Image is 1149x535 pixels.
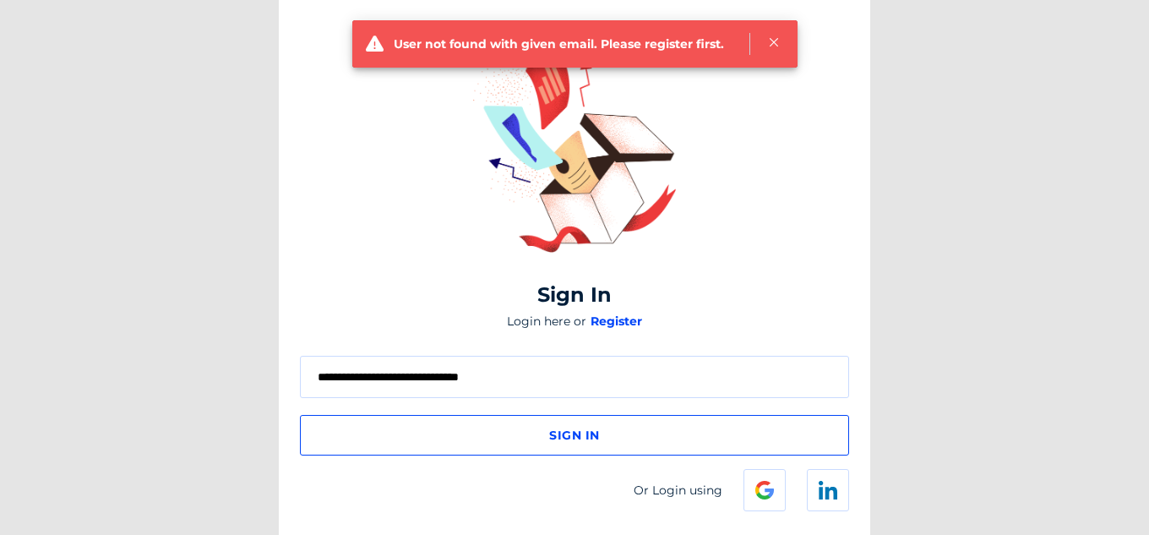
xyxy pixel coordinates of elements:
[300,415,849,456] button: sign in
[819,481,837,500] img: linked-in.png
[365,34,724,54] div: User not found with given email. Please register first.
[473,33,676,253] img: sign-in.png
[537,282,612,307] div: Sign In
[591,314,642,329] span: Register
[755,481,774,500] img: google.png
[634,483,722,498] span: Or Login using
[507,314,586,329] span: Login here or
[549,420,600,450] span: sign in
